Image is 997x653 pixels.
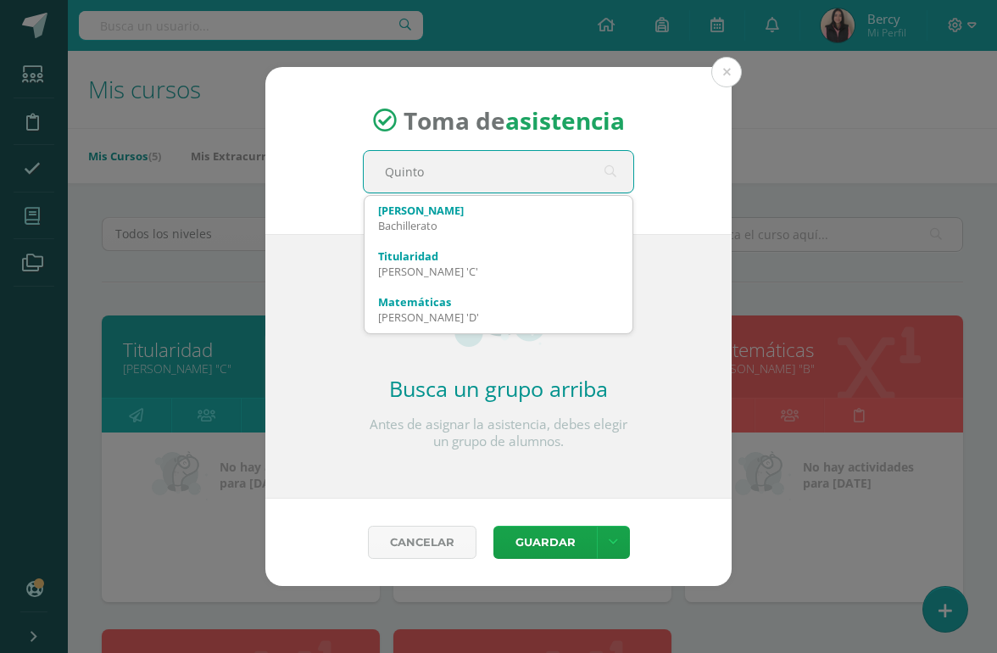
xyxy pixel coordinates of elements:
h2: Busca un grupo arriba [363,374,634,403]
div: Matemáticas [378,294,619,310]
div: [PERSON_NAME] [378,203,619,218]
div: [PERSON_NAME] 'D' [378,310,619,325]
div: Titularidad [378,248,619,264]
button: Guardar [493,526,597,559]
span: Toma de [404,104,625,137]
div: [PERSON_NAME] 'C' [378,264,619,279]
p: Antes de asignar la asistencia, debes elegir un grupo de alumnos. [363,416,634,450]
button: Close (Esc) [711,57,742,87]
input: Busca un grado o sección aquí... [364,151,633,193]
strong: asistencia [505,104,625,137]
a: Cancelar [368,526,476,559]
div: Bachillerato [378,218,619,233]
